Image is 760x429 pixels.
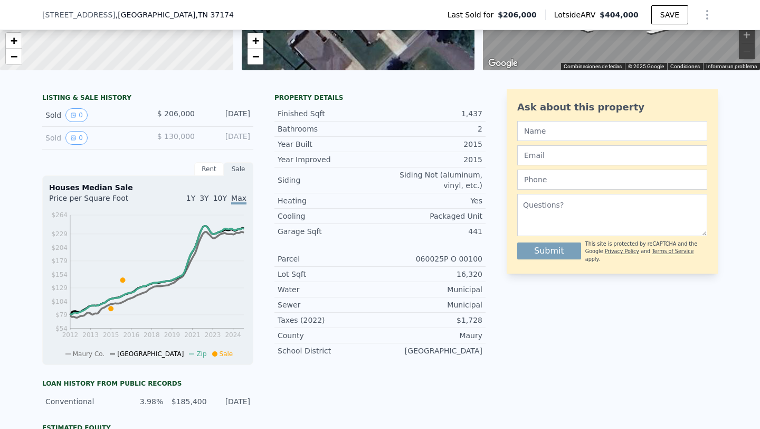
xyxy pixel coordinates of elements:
button: View historical data [65,131,88,145]
div: Sold [45,131,139,145]
span: $206,000 [498,10,537,20]
button: Combinaciones de teclas [564,63,622,70]
span: Lotside ARV [554,10,600,20]
div: $1,728 [380,315,482,325]
button: Acercar [739,27,755,43]
div: 060025P O 00100 [380,254,482,264]
div: Rent [194,162,224,176]
span: © 2025 Google [628,63,664,69]
span: − [11,50,17,63]
span: Zip [196,350,206,358]
div: Yes [380,195,482,206]
div: Ask about this property [517,100,707,115]
button: Submit [517,243,581,259]
tspan: 2023 [205,331,221,339]
div: Bathrooms [278,124,380,134]
tspan: 2021 [184,331,201,339]
tspan: 2012 [62,331,79,339]
input: Email [517,145,707,165]
span: − [252,50,259,63]
div: 2 [380,124,482,134]
div: Sold [45,108,139,122]
a: Zoom out [248,49,263,64]
div: Conventional [45,396,120,407]
button: View historical data [65,108,88,122]
a: Zoom out [6,49,22,64]
a: Zoom in [248,33,263,49]
span: Maury Co. [73,350,105,358]
div: County [278,330,380,341]
div: Property details [274,94,486,102]
tspan: $204 [51,244,68,251]
div: Price per Square Foot [49,193,148,210]
tspan: 2016 [123,331,139,339]
tspan: $129 [51,284,68,292]
span: 1Y [186,194,195,202]
span: + [11,34,17,47]
div: 16,320 [380,269,482,279]
div: Packaged Unit [380,211,482,221]
tspan: 2018 [144,331,160,339]
div: Sale [224,162,253,176]
div: Year Built [278,139,380,150]
span: Sale [220,350,233,358]
div: Sewer [278,300,380,310]
input: Phone [517,170,707,190]
tspan: $154 [51,271,68,278]
span: , [GEOGRAPHIC_DATA] [116,10,234,20]
div: Garage Sqft [278,226,380,237]
span: + [252,34,259,47]
tspan: $104 [51,298,68,305]
div: Loan history from public records [42,379,253,388]
div: Municipal [380,284,482,295]
div: Municipal [380,300,482,310]
input: Name [517,121,707,141]
div: Lot Sqft [278,269,380,279]
a: Condiciones (se abre en una nueva pestaña) [670,63,700,69]
tspan: $179 [51,257,68,265]
span: Max [231,194,246,204]
img: Google [486,57,520,70]
span: $ 206,000 [157,109,195,118]
div: This site is protected by reCAPTCHA and the Google and apply. [585,240,707,263]
div: Heating [278,195,380,206]
a: Abrir esta área en Google Maps (se abre en una ventana nueva) [486,57,520,70]
span: 10Y [213,194,227,202]
div: [DATE] [203,108,250,122]
button: SAVE [651,5,688,24]
div: LISTING & SALE HISTORY [42,94,253,104]
a: Informar un problema [706,63,757,69]
tspan: 2019 [164,331,180,339]
span: [GEOGRAPHIC_DATA] [117,350,184,358]
div: Parcel [278,254,380,264]
tspan: $229 [51,230,68,238]
div: 2015 [380,139,482,150]
div: Taxes (2022) [278,315,380,325]
div: 3.98% [126,396,163,407]
div: Maury [380,330,482,341]
div: [GEOGRAPHIC_DATA] [380,346,482,356]
a: Zoom in [6,33,22,49]
div: [DATE] [213,396,250,407]
span: $ 130,000 [157,132,195,141]
div: Finished Sqft [278,108,380,119]
span: [STREET_ADDRESS] [42,10,116,20]
div: Houses Median Sale [49,182,246,193]
div: 2015 [380,154,482,165]
tspan: $79 [55,311,68,319]
div: Siding Not (aluminum, vinyl, etc.) [380,170,482,191]
div: Siding [278,175,380,185]
div: Water [278,284,380,295]
div: Year Improved [278,154,380,165]
span: 3Y [199,194,208,202]
button: Show Options [697,4,718,25]
div: [DATE] [203,131,250,145]
tspan: 2015 [103,331,119,339]
div: 1,437 [380,108,482,119]
div: $185,400 [169,396,206,407]
div: School District [278,346,380,356]
tspan: $264 [51,211,68,219]
span: $404,000 [600,11,639,19]
span: , TN 37174 [195,11,233,19]
a: Terms of Service [652,248,693,254]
